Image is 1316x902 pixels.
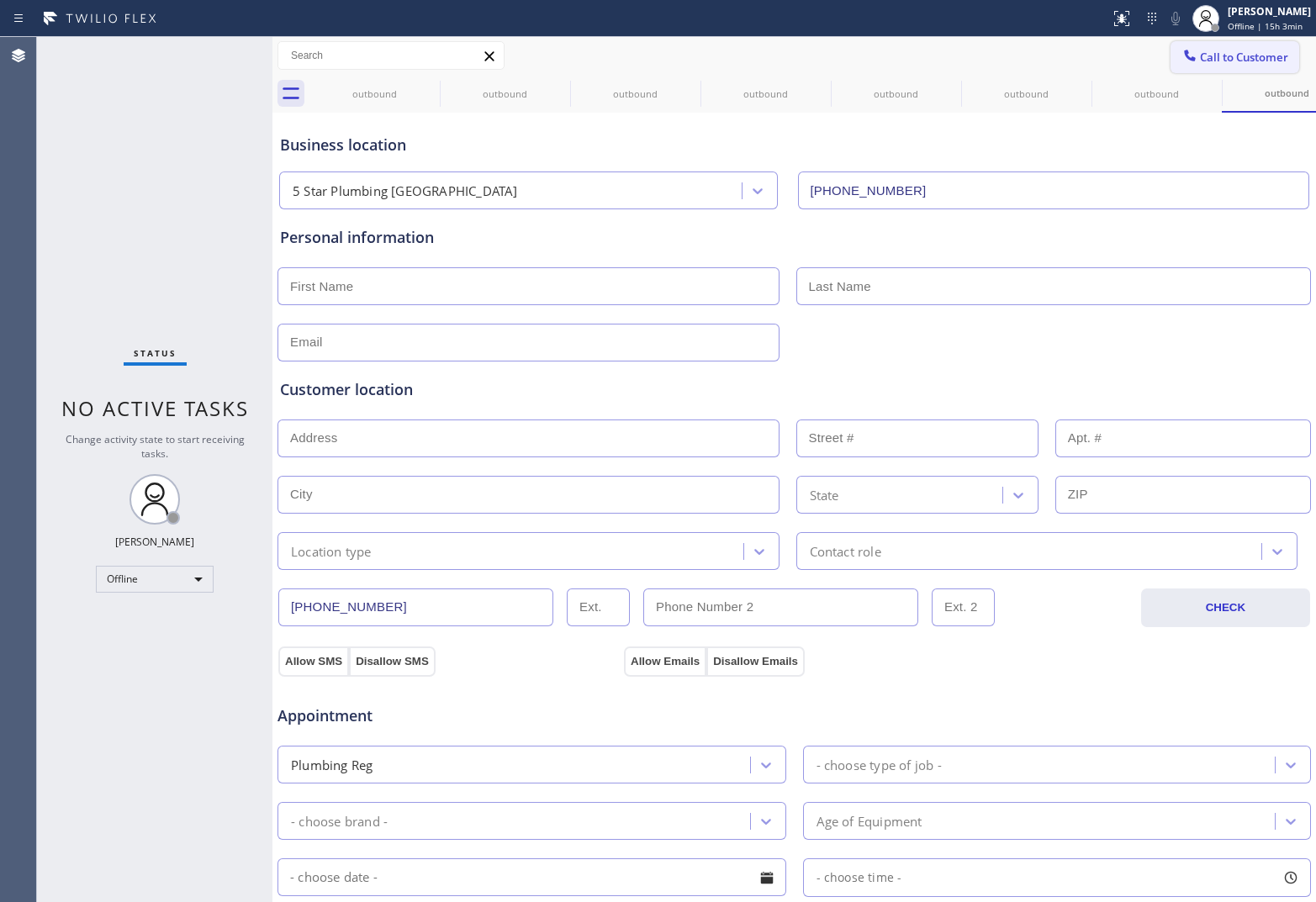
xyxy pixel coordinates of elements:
[280,226,1308,249] div: Personal information
[796,419,1039,457] input: Street #
[810,541,881,561] div: Contact role
[643,588,918,626] input: Phone Number 2
[280,134,1308,156] div: Business location
[349,646,436,677] button: Disallow SMS
[277,267,780,305] input: First Name
[817,811,922,831] div: Age of Equipment
[291,811,388,831] div: - choose brand -
[277,704,620,727] span: Appointment
[293,182,518,201] div: 5 Star Plumbing [GEOGRAPHIC_DATA]
[1055,419,1311,457] input: Apt. #
[280,378,1308,401] div: Customer location
[796,267,1312,305] input: Last Name
[61,394,249,422] span: No active tasks
[277,858,786,896] input: - choose date -
[1171,41,1299,73] button: Call to Customer
[706,646,805,677] button: Disallow Emails
[291,755,373,774] div: Plumbing Reg
[817,869,902,885] span: - choose time -
[1228,20,1303,32] span: Offline | 15h 3min
[277,419,780,457] input: Address
[1228,4,1311,18] div: [PERSON_NAME]
[66,432,245,461] span: Change activity state to start receiving tasks.
[963,87,1090,100] div: outbound
[96,566,214,593] div: Offline
[702,87,829,100] div: outbound
[572,87,699,100] div: outbound
[832,87,959,100] div: outbound
[1200,50,1288,65] span: Call to Customer
[1141,588,1310,627] button: CHECK
[278,646,349,677] button: Allow SMS
[291,541,372,561] div: Location type
[115,535,194,549] div: [PERSON_NAME]
[932,588,995,626] input: Ext. 2
[798,171,1310,209] input: Phone Number
[277,324,780,361] input: Email
[1093,87,1220,100] div: outbound
[311,87,438,100] div: outbound
[810,485,839,504] div: State
[277,476,780,514] input: City
[1055,476,1311,514] input: ZIP
[624,646,706,677] button: Allow Emails
[278,42,504,69] input: Search
[278,588,553,626] input: Phone Number
[567,588,630,626] input: Ext.
[817,755,942,774] div: - choose type of job -
[1164,7,1187,30] button: Mute
[441,87,568,100] div: outbound
[134,347,177,359] span: Status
